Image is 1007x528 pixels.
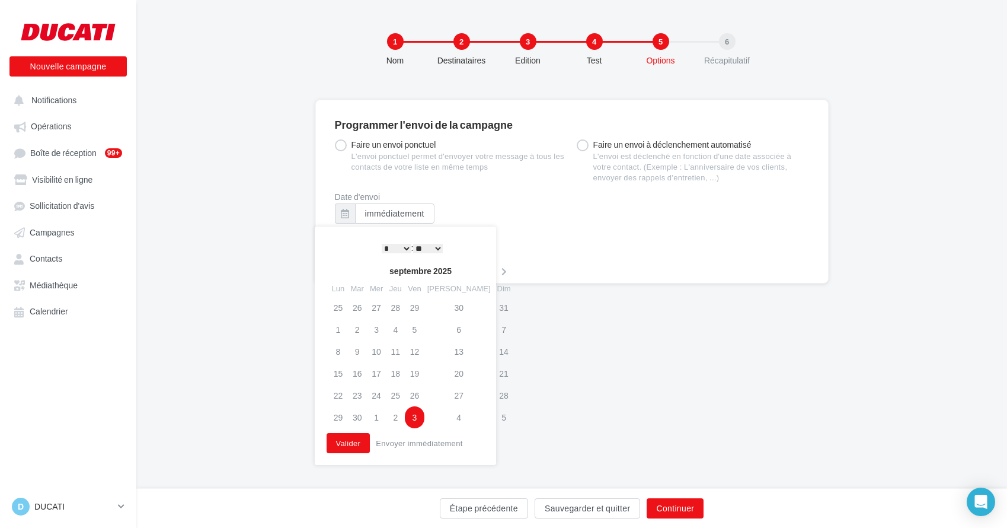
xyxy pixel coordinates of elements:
span: Contacts [30,254,62,264]
span: Notifications [31,95,76,105]
div: Récapitulatif [689,55,765,66]
label: Faire un envoi ponctuel [335,139,567,173]
div: Test [557,55,632,66]
td: 1 [367,406,386,428]
td: 14 [494,341,514,362]
div: Options [623,55,699,66]
div: Destinataires [424,55,500,66]
a: D DUCATI [9,495,127,518]
td: 1 [329,319,348,341]
td: 2 [386,406,405,428]
button: Sauvegarder et quitter [535,498,640,519]
th: Dim [494,280,514,297]
td: 15 [329,362,348,384]
button: Continuer [647,498,704,519]
div: 6 [719,33,736,50]
td: 29 [405,297,424,319]
a: Opérations [7,115,129,136]
td: 4 [386,319,405,341]
div: Edition [490,55,566,66]
div: Programmer l'envoi de la campagne [335,119,809,130]
a: Campagnes [7,221,129,243]
td: 9 [348,341,367,362]
th: [PERSON_NAME] [424,280,494,297]
span: Campagnes [30,227,75,237]
span: Boîte de réception [30,148,97,158]
td: 24 [367,384,386,406]
div: L'envoi ponctuel permet d'envoyer votre message à tous les contacts de votre liste en même temps [351,151,567,173]
div: 3 [520,33,536,50]
td: 4 [424,406,494,428]
button: Valider [327,433,370,453]
td: 18 [386,362,405,384]
td: 31 [494,297,514,319]
th: septembre 2025 [348,262,494,280]
a: Boîte de réception99+ [7,142,129,164]
div: Open Intercom Messenger [967,488,995,516]
a: Sollicitation d'avis [7,195,129,216]
td: 12 [405,341,424,362]
td: 28 [386,297,405,319]
td: 20 [424,362,494,384]
a: Médiathèque [7,274,129,295]
button: Notifications [7,89,124,110]
td: 5 [494,406,514,428]
td: 27 [367,297,386,319]
td: 19 [405,362,424,384]
th: Ven [405,280,424,297]
td: 23 [348,384,367,406]
td: 11 [386,341,405,362]
button: Nouvelle campagne [9,56,127,77]
td: 8 [329,341,348,362]
p: DUCATI [34,501,113,513]
td: 25 [386,384,405,406]
td: 27 [424,384,494,406]
td: 2 [348,319,367,341]
td: 30 [348,406,367,428]
th: Mar [348,280,367,297]
td: 3 [405,406,424,428]
div: 2 [453,33,470,50]
td: 26 [348,297,367,319]
div: 4 [586,33,603,50]
span: D [18,501,24,513]
td: 21 [494,362,514,384]
span: immédiatement [365,208,424,218]
td: 16 [348,362,367,384]
td: 29 [329,406,348,428]
div: Nom [357,55,433,66]
span: Médiathèque [30,280,78,290]
div: 99+ [105,148,122,158]
div: : [353,239,472,257]
button: immédiatement [355,203,434,224]
label: Faire un envoi à déclenchement automatisé [577,139,809,183]
div: 5 [653,33,669,50]
td: 28 [494,384,514,406]
th: Mer [367,280,386,297]
th: Lun [329,280,348,297]
span: Visibilité en ligne [32,174,92,185]
td: 30 [424,297,494,319]
td: 25 [329,297,348,319]
span: Opérations [31,122,71,132]
td: 13 [424,341,494,362]
th: Jeu [386,280,405,297]
div: Date d'envoi [335,193,809,201]
td: 26 [405,384,424,406]
td: 5 [405,319,424,341]
div: 1 [387,33,404,50]
button: Étape précédente [440,498,528,519]
div: L'envoi est déclenché en fonction d'une date associée à votre contact. (Exemple : L'anniversaire ... [593,151,809,183]
td: 17 [367,362,386,384]
button: Envoyer immédiatement [371,436,467,450]
a: Contacts [7,247,129,269]
td: 22 [329,384,348,406]
a: Calendrier [7,300,129,322]
td: 10 [367,341,386,362]
span: Calendrier [30,307,68,317]
td: 7 [494,319,514,341]
td: 6 [424,319,494,341]
td: 3 [367,319,386,341]
span: Sollicitation d'avis [30,201,94,211]
a: Visibilité en ligne [7,168,129,190]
